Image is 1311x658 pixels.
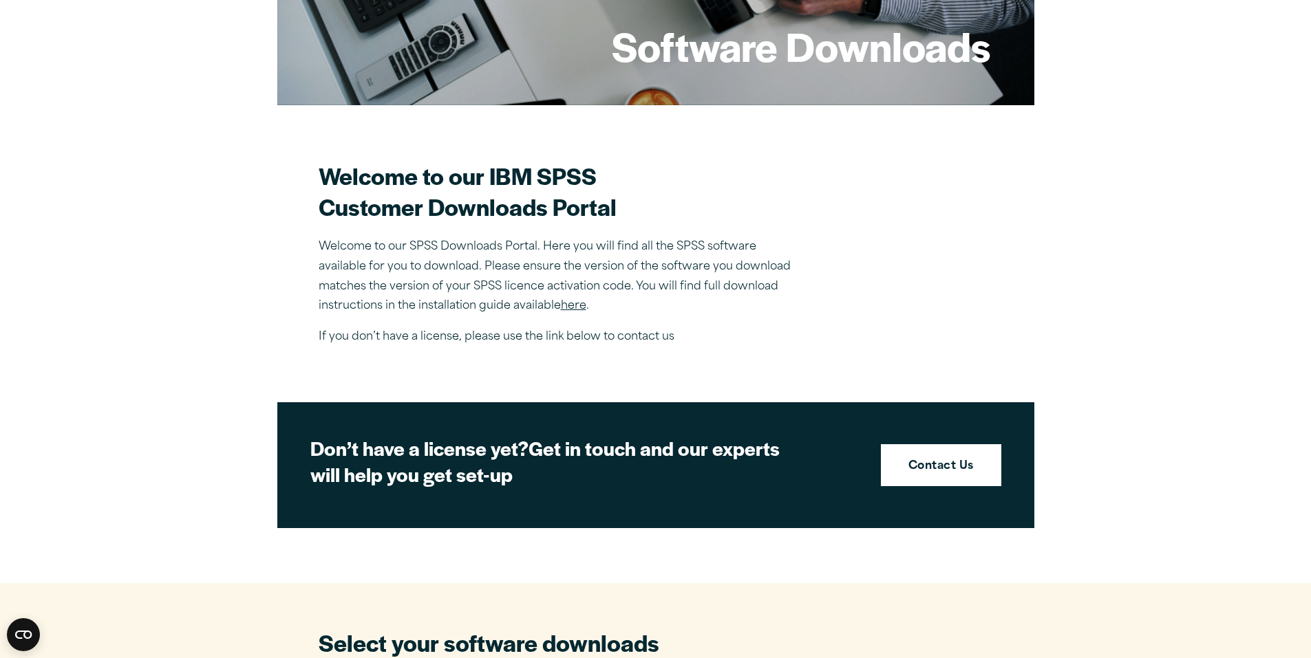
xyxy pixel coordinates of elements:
button: Open CMP widget [7,618,40,651]
h2: Select your software downloads [319,627,780,658]
p: If you don’t have a license, please use the link below to contact us [319,327,800,347]
a: here [561,300,586,311]
p: Welcome to our SPSS Downloads Portal. Here you will find all the SPSS software available for you ... [319,237,800,316]
strong: Contact Us [908,458,974,476]
h2: Welcome to our IBM SPSS Customer Downloads Portal [319,160,800,222]
h2: Get in touch and our experts will help you get set-up [310,435,792,487]
a: Contact Us [881,444,1001,487]
h1: Software Downloads [612,19,990,73]
strong: Don’t have a license yet? [310,434,529,461]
